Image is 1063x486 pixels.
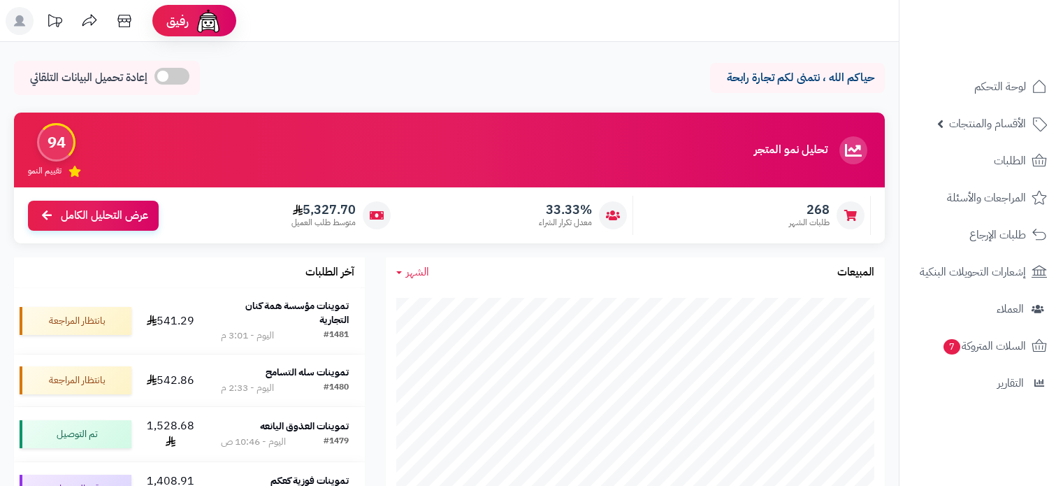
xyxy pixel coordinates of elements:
[908,329,1055,363] a: السلات المتروكة7
[37,7,72,38] a: تحديثات المنصة
[305,266,354,279] h3: آخر الطلبات
[949,114,1026,134] span: الأقسام والمنتجات
[291,217,356,229] span: متوسط طلب العميل
[969,225,1026,245] span: طلبات الإرجاع
[291,202,356,217] span: 5,327.70
[221,435,286,449] div: اليوم - 10:46 ص
[324,381,349,395] div: #1480
[942,336,1026,356] span: السلات المتروكة
[789,217,830,229] span: طلبات الشهر
[260,419,349,434] strong: تموينات العذوق اليانعه
[30,70,147,86] span: إعادة تحميل البيانات التلقائي
[137,288,205,354] td: 541.29
[943,339,960,355] span: 7
[908,366,1055,400] a: التقارير
[221,381,274,395] div: اليوم - 2:33 م
[324,329,349,343] div: #1481
[137,355,205,406] td: 542.86
[997,373,1024,393] span: التقارير
[166,13,189,29] span: رفيق
[908,292,1055,326] a: العملاء
[837,266,874,279] h3: المبيعات
[908,255,1055,289] a: إشعارات التحويلات البنكية
[245,299,349,327] strong: تموينات مؤسسة همة كنان التجارية
[974,77,1026,97] span: لوحة التحكم
[20,420,131,448] div: تم التوصيل
[908,218,1055,252] a: طلبات الإرجاع
[920,262,1026,282] span: إشعارات التحويلات البنكية
[266,365,349,380] strong: تموينات سله التسامح
[406,264,429,280] span: الشهر
[28,201,159,231] a: عرض التحليل الكامل
[61,208,148,224] span: عرض التحليل الكامل
[539,202,592,217] span: 33.33%
[137,407,205,462] td: 1,528.68
[908,181,1055,215] a: المراجعات والأسئلة
[221,329,274,343] div: اليوم - 3:01 م
[789,202,830,217] span: 268
[754,144,827,157] h3: تحليل نمو المتجر
[968,39,1050,69] img: logo-2.png
[20,366,131,394] div: بانتظار المراجعة
[721,70,874,86] p: حياكم الله ، نتمنى لكم تجارة رابحة
[997,299,1024,319] span: العملاء
[324,435,349,449] div: #1479
[947,188,1026,208] span: المراجعات والأسئلة
[20,307,131,335] div: بانتظار المراجعة
[28,165,62,177] span: تقييم النمو
[539,217,592,229] span: معدل تكرار الشراء
[396,264,429,280] a: الشهر
[194,7,222,35] img: ai-face.png
[994,151,1026,171] span: الطلبات
[908,144,1055,178] a: الطلبات
[908,70,1055,103] a: لوحة التحكم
